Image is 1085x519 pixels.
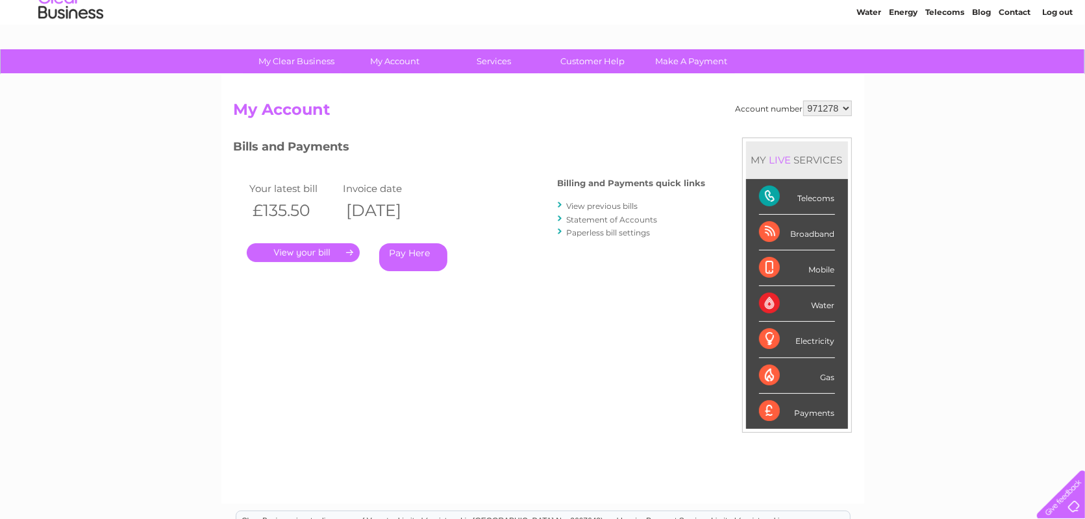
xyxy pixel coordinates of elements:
[567,201,638,211] a: View previous bills
[558,178,706,188] h4: Billing and Payments quick links
[379,243,447,271] a: Pay Here
[759,215,835,250] div: Broadband
[1042,55,1073,65] a: Log out
[889,55,917,65] a: Energy
[234,138,706,160] h3: Bills and Payments
[247,197,340,224] th: £135.50
[440,49,547,73] a: Services
[243,49,350,73] a: My Clear Business
[759,179,835,215] div: Telecoms
[840,6,930,23] a: 0333 014 3131
[638,49,745,73] a: Make A Payment
[736,101,852,116] div: Account number
[759,358,835,394] div: Gas
[759,286,835,322] div: Water
[340,180,433,197] td: Invoice date
[759,322,835,357] div: Electricity
[234,101,852,125] h2: My Account
[38,34,104,73] img: logo.png
[342,49,449,73] a: My Account
[247,180,340,197] td: Your latest bill
[856,55,881,65] a: Water
[247,243,360,262] a: .
[539,49,646,73] a: Customer Help
[759,250,835,286] div: Mobile
[767,154,794,166] div: LIVE
[567,215,658,224] a: Statement of Accounts
[972,55,991,65] a: Blog
[999,55,1030,65] a: Contact
[925,55,964,65] a: Telecoms
[746,141,848,178] div: MY SERVICES
[567,228,651,237] a: Paperless bill settings
[759,394,835,429] div: Payments
[236,7,850,63] div: Clear Business is a trading name of Verastar Limited (registered in [GEOGRAPHIC_DATA] No. 3667643...
[340,197,433,224] th: [DATE]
